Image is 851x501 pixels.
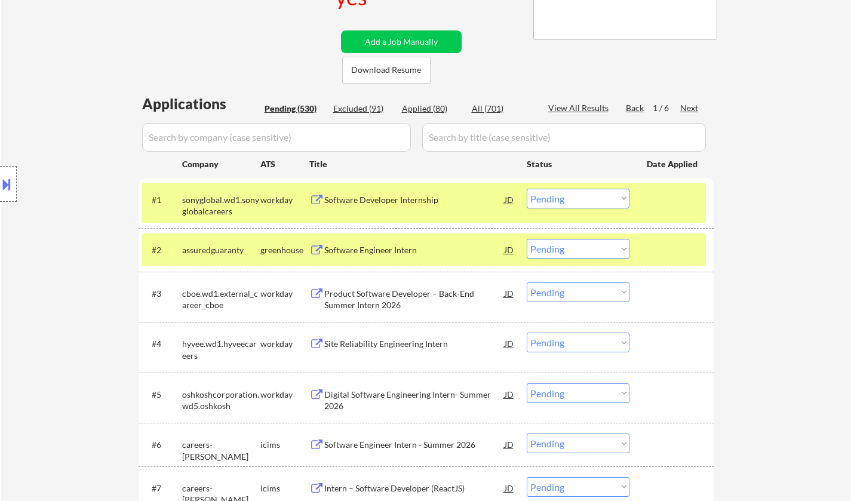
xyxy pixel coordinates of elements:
div: hyvee.wd1.hyveecareers [182,338,260,361]
div: JD [503,282,515,304]
div: #7 [152,482,173,494]
div: Site Reliability Engineering Intern [324,338,505,350]
div: 1 / 6 [653,102,680,114]
div: JD [503,434,515,455]
div: Intern – Software Developer (ReactJS) [324,482,505,494]
div: Software Developer Internship [324,194,505,206]
div: Pending (530) [265,103,324,115]
div: assuredguaranty [182,244,260,256]
div: cboe.wd1.external_career_cboe [182,288,260,311]
div: Software Engineer Intern [324,244,505,256]
div: Back [626,102,645,114]
div: Excluded (91) [333,103,393,115]
div: icims [260,439,309,451]
div: sonyglobal.wd1.sonyglobalcareers [182,194,260,217]
button: Add a Job Manually [341,30,462,53]
div: View All Results [548,102,612,114]
div: Software Engineer Intern - Summer 2026 [324,439,505,451]
div: #6 [152,439,173,451]
div: JD [503,239,515,260]
div: All (701) [472,103,532,115]
div: Product Software Developer – Back-End Summer Intern 2026 [324,288,505,311]
input: Search by title (case sensitive) [422,123,706,152]
input: Search by company (case sensitive) [142,123,411,152]
div: Date Applied [647,158,699,170]
div: JD [503,383,515,405]
div: ATS [260,158,309,170]
button: Download Resume [342,57,431,84]
div: Title [309,158,515,170]
div: workday [260,288,309,300]
div: Status [527,153,629,174]
div: Company [182,158,260,170]
div: Digital Software Engineering Intern- Summer 2026 [324,389,505,412]
div: Next [680,102,699,114]
div: JD [503,189,515,210]
div: greenhouse [260,244,309,256]
div: workday [260,389,309,401]
div: #4 [152,338,173,350]
div: oshkoshcorporation.wd5.oshkosh [182,389,260,412]
div: careers-[PERSON_NAME] [182,439,260,462]
div: Applied (80) [402,103,462,115]
div: workday [260,338,309,350]
div: icims [260,482,309,494]
div: JD [503,477,515,499]
div: JD [503,333,515,354]
div: #5 [152,389,173,401]
div: workday [260,194,309,206]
